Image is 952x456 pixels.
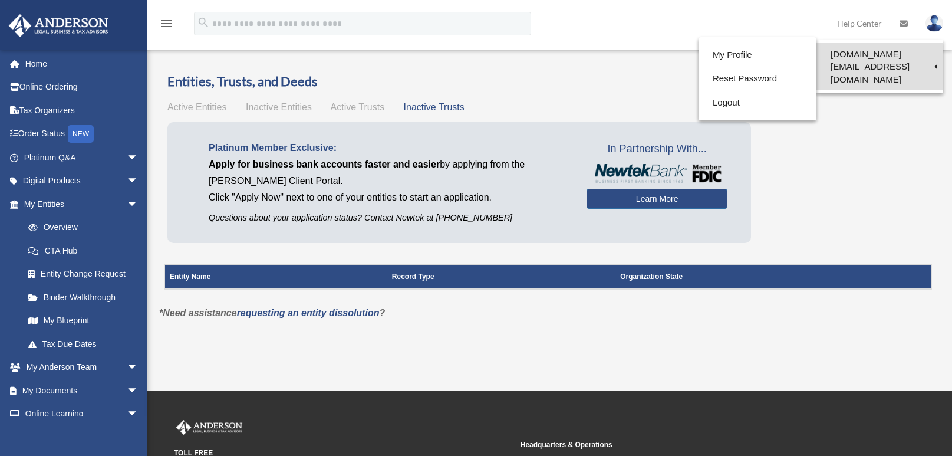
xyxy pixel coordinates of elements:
a: My Blueprint [17,309,150,333]
a: [DOMAIN_NAME][EMAIL_ADDRESS][DOMAIN_NAME] [816,43,943,90]
th: Entity Name [165,265,387,290]
small: Headquarters & Operations [521,439,859,451]
span: arrow_drop_down [127,356,150,380]
h3: Entities, Trusts, and Deeds [167,73,929,91]
a: requesting an entity dissolution [237,308,380,318]
span: arrow_drop_down [127,146,150,170]
a: Online Learningarrow_drop_down [8,402,156,426]
span: arrow_drop_down [127,379,150,403]
span: Inactive Trusts [404,102,465,112]
a: Home [8,52,156,76]
span: Apply for business bank accounts faster and easier [209,159,440,169]
i: search [197,16,210,29]
a: Online Ordering [8,76,156,99]
a: Reset Password [699,67,816,91]
a: My Profile [699,43,816,67]
span: Inactive Entities [246,102,312,112]
a: My Entitiesarrow_drop_down [8,192,150,216]
img: User Pic [925,15,943,32]
span: Active Trusts [331,102,385,112]
p: Platinum Member Exclusive: [209,140,569,156]
a: My Anderson Teamarrow_drop_down [8,356,156,379]
a: Tax Due Dates [17,332,150,356]
img: Anderson Advisors Platinum Portal [5,14,112,37]
div: NEW [68,125,94,143]
p: Click "Apply Now" next to one of your entities to start an application. [209,189,569,206]
a: Digital Productsarrow_drop_down [8,169,156,193]
a: Learn More [587,189,727,209]
a: Platinum Q&Aarrow_drop_down [8,146,156,169]
a: menu [159,21,173,31]
p: by applying from the [PERSON_NAME] Client Portal. [209,156,569,189]
a: CTA Hub [17,239,150,263]
a: Tax Organizers [8,99,156,122]
th: Record Type [387,265,615,290]
a: Binder Walkthrough [17,286,150,309]
th: Organization State [615,265,932,290]
em: *Need assistance ? [159,308,385,318]
i: menu [159,17,173,31]
a: Entity Change Request [17,263,150,286]
img: NewtekBankLogoSM.png [592,164,722,183]
img: Anderson Advisors Platinum Portal [174,420,245,435]
span: arrow_drop_down [127,169,150,193]
a: Overview [17,216,144,240]
a: Logout [699,91,816,115]
span: In Partnership With... [587,140,727,159]
a: My Documentsarrow_drop_down [8,379,156,402]
span: arrow_drop_down [127,402,150,427]
span: arrow_drop_down [127,192,150,216]
p: Questions about your application status? Contact Newtek at [PHONE_NUMBER] [209,211,569,225]
span: Active Entities [167,102,226,112]
a: Order StatusNEW [8,122,156,146]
